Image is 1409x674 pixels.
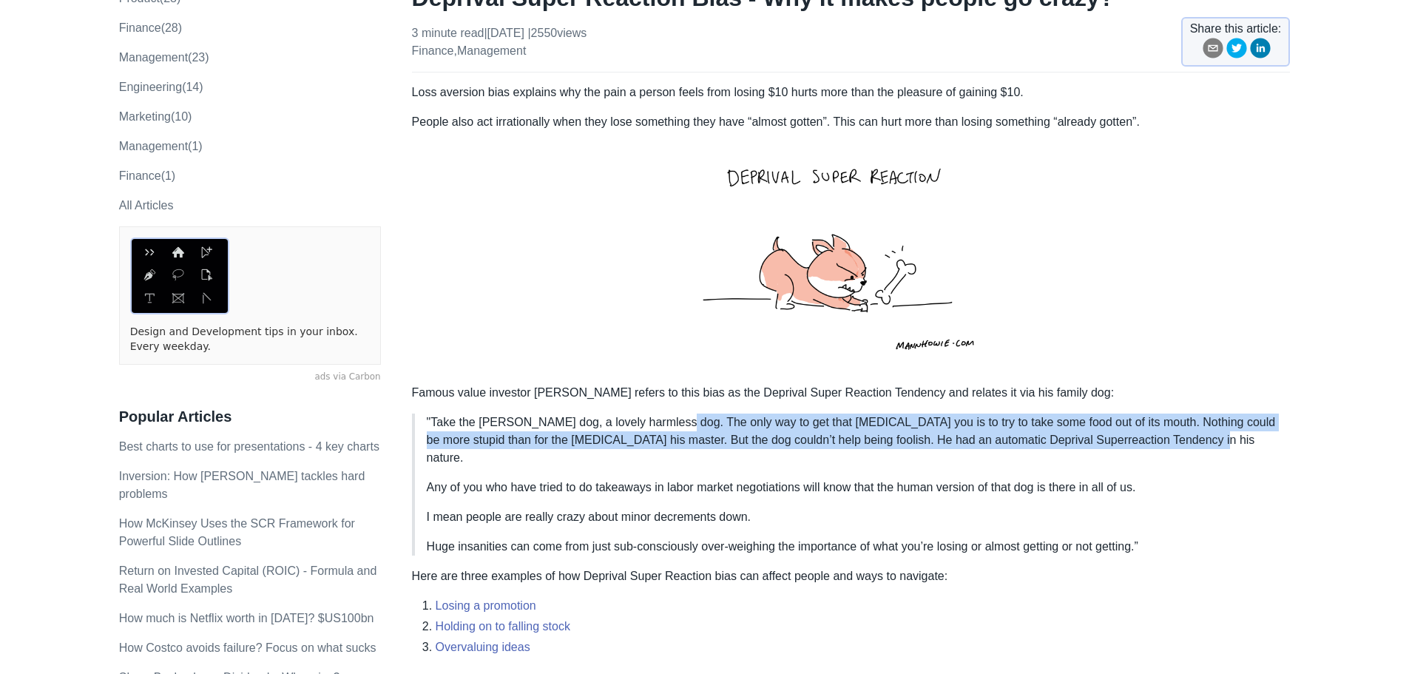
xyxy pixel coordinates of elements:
a: Losing a promotion [436,599,536,612]
p: 3 minute read | [DATE] , [412,24,587,60]
a: Best charts to use for presentations - 4 key charts [119,440,379,453]
p: I mean people are really crazy about minor decrements down. [427,508,1279,526]
p: People also act irrationally when they lose something they have “almost gotten”. This can hurt mo... [412,113,1291,131]
a: finance(28) [119,21,182,34]
span: | 2550 views [527,27,587,39]
a: How much is Netflix worth in [DATE]? $US100bn [119,612,374,624]
button: email [1203,38,1223,64]
a: All Articles [119,199,174,212]
h3: Popular Articles [119,408,381,426]
span: Share this article: [1190,20,1282,38]
a: Management(1) [119,140,203,152]
p: Any of you who have tried to do takeaways in labor market negotiations will know that the human v... [427,479,1279,496]
a: management [457,44,526,57]
button: twitter [1226,38,1247,64]
a: management(23) [119,51,209,64]
a: Holding on to falling stock [436,620,570,633]
p: Loss aversion bias explains why the pain a person feels from losing $10 hurts more than the pleas... [412,84,1291,101]
a: Inversion: How [PERSON_NAME] tackles hard problems [119,470,365,500]
img: deprival-super-reaction [656,143,1047,372]
a: marketing(10) [119,110,192,123]
a: Design and Development tips in your inbox. Every weekday. [130,325,370,354]
p: "Take the [PERSON_NAME] dog, a lovely harmless dog. The only way to get that [MEDICAL_DATA] you i... [427,414,1279,467]
a: Overvaluing ideas [436,641,530,653]
a: How McKinsey Uses the SCR Framework for Powerful Slide Outlines [119,517,355,547]
a: engineering(14) [119,81,203,93]
p: Famous value investor [PERSON_NAME] refers to this bias as the Deprival Super Reaction Tendency a... [412,384,1291,402]
a: Return on Invested Capital (ROIC) - Formula and Real World Examples [119,565,377,595]
a: How Costco avoids failure? Focus on what sucks [119,641,376,654]
a: Finance(1) [119,169,175,182]
img: ads via Carbon [130,237,229,314]
button: linkedin [1250,38,1271,64]
a: finance [412,44,454,57]
a: ads via Carbon [119,371,381,384]
p: Here are three examples of how Deprival Super Reaction bias can affect people and ways to navigate: [412,567,1291,585]
p: Huge insanities can come from just sub-consciously over-weighing the importance of what you’re lo... [427,538,1279,556]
